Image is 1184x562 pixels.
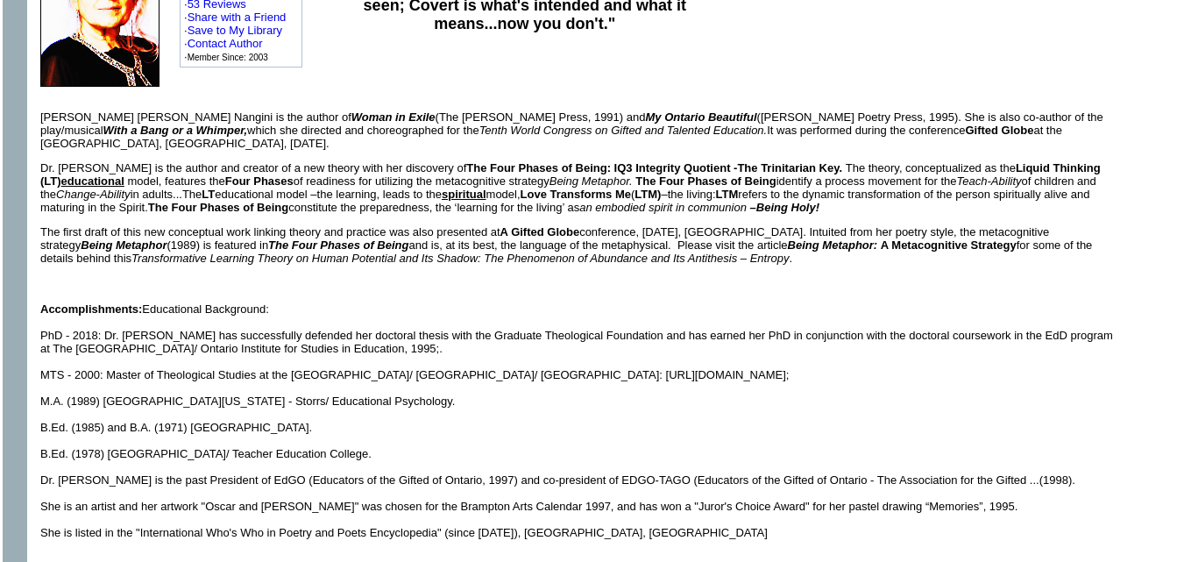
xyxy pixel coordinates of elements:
p: Dr. [PERSON_NAME] is the author and creator of a new theory with her discovery of The educational... [40,161,1121,214]
iframe: fb:like Facebook Social Plugin [180,73,574,90]
p: [PERSON_NAME] [PERSON_NAME] Nangini is the author of (The [PERSON_NAME] Press, 1991) and ([PERSON... [40,110,1121,150]
b: A Metacognitive Strategy [881,238,1017,252]
i: Teach-Ability [957,174,1022,188]
i: Being Metaphor: [788,238,878,252]
b: The Four Phases of Being [268,238,408,252]
b: LTM) [635,188,661,201]
i: Being Metaphor [81,238,167,252]
b: LT [202,188,215,201]
b: Liquid Thinking (LT) [40,161,1101,188]
i: Woman in Exile [351,110,436,124]
i: My Ontario Beautiful [645,110,756,124]
b: The Four Phases of Being [635,174,776,188]
i: Change-Ability [56,188,131,201]
b: LTM [716,188,739,201]
b: Accomplishments: [40,302,142,316]
b: Four Phases [225,174,294,188]
b: The Four Phases of Being [148,201,288,214]
p: The first draft of this new conceptual work linking theory and practice was also presented at con... [40,225,1121,265]
i: Tenth World Congress on Gifted and Talented Education. [479,124,768,137]
i: –Being Holy! [750,201,819,214]
b: A Gifted Globe [500,225,580,238]
i: Transformative Learning Theory on Human Potential and Its Shadow: The Phenomenon of Abundance and... [131,252,789,265]
font: Member Since: 2003 [188,53,268,62]
font: Educational Background: PhD - 2018: Dr. [PERSON_NAME] has successfully defended her doctoral thes... [40,110,1121,539]
i: Being Metaphor. [549,174,633,188]
a: Contact Author [188,37,263,50]
b: Gifted Globe [965,124,1033,137]
u: spiritual [442,188,486,201]
b: The Four Phases of Being: IQ3 Integrity Quotient -The Trinitarian Key. [466,161,842,174]
a: Save to My Library [188,24,282,37]
a: Share with a Friend [188,11,287,24]
span: The theory, conceptualized as the model, features the of readiness for utilizing the metacognitiv... [40,161,1101,201]
u: educational [61,174,124,188]
b: Love Transforms Me [521,188,631,201]
i: With a Bang or a Whimper, [103,124,248,137]
i: an embodied spirit in communion [579,201,747,214]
